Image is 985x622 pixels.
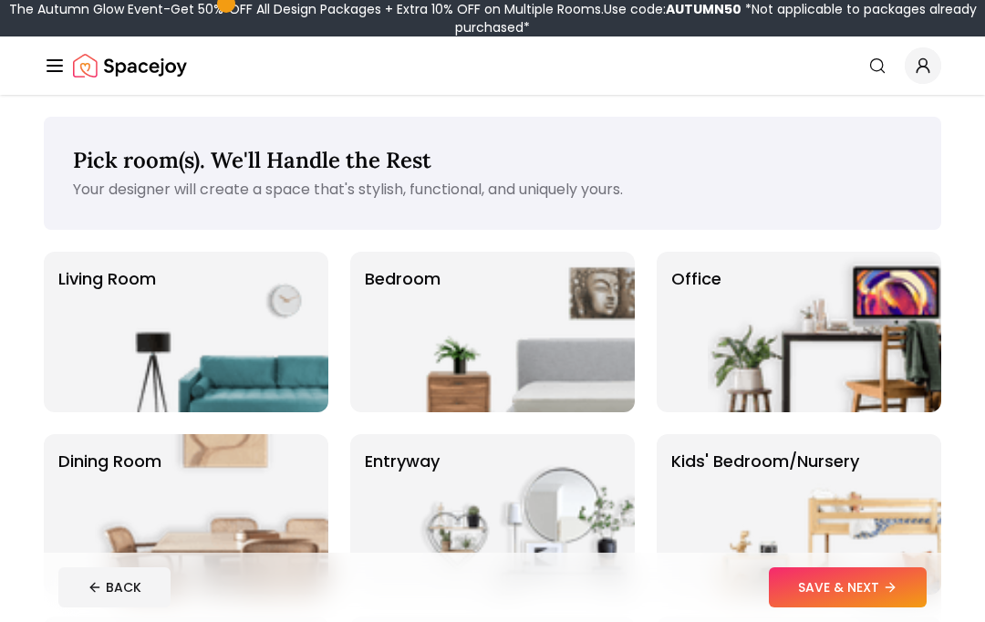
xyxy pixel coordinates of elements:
[769,567,927,607] button: SAVE & NEXT
[44,36,941,95] nav: Global
[73,179,912,201] p: Your designer will create a space that's stylish, functional, and uniquely yours.
[73,146,431,174] span: Pick room(s). We'll Handle the Rest
[58,266,156,398] p: Living Room
[58,449,161,580] p: Dining Room
[95,434,328,595] img: Dining Room
[73,47,187,84] a: Spacejoy
[95,252,328,412] img: Living Room
[671,266,721,398] p: Office
[73,47,187,84] img: Spacejoy Logo
[671,449,859,580] p: Kids' Bedroom/Nursery
[708,252,941,412] img: Office
[401,434,635,595] img: entryway
[365,449,440,580] p: entryway
[401,252,635,412] img: Bedroom
[708,434,941,595] img: Kids' Bedroom/Nursery
[58,567,171,607] button: BACK
[365,266,441,398] p: Bedroom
